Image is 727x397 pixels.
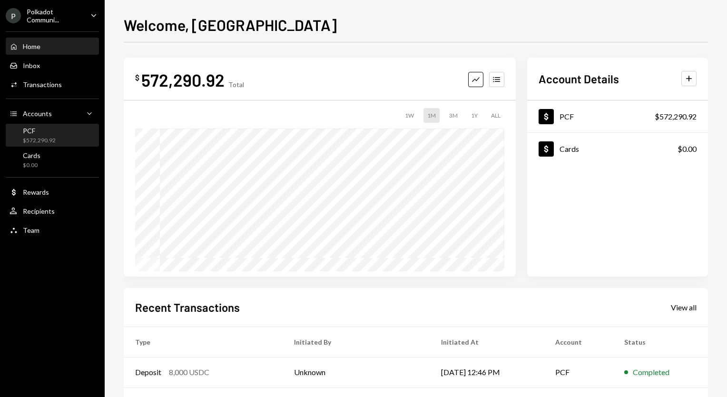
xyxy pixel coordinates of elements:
a: Transactions [6,76,99,93]
div: 3M [445,108,462,123]
td: Unknown [283,357,430,387]
a: PCF$572,290.92 [527,100,708,132]
a: Recipients [6,202,99,219]
a: Cards$0.00 [527,133,708,165]
td: PCF [544,357,613,387]
th: Initiated By [283,327,430,357]
div: PCF [560,112,574,121]
div: P [6,8,21,23]
div: Completed [633,367,669,378]
div: 572,290.92 [141,69,225,90]
div: $572,290.92 [655,111,697,122]
a: Cards$0.00 [6,149,99,171]
div: View all [671,303,697,312]
div: Accounts [23,109,52,118]
h2: Recent Transactions [135,299,240,315]
div: Rewards [23,188,49,196]
div: Polkadot Communi... [27,8,83,24]
div: ALL [487,108,504,123]
th: Initiated At [430,327,544,357]
a: PCF$572,290.92 [6,124,99,147]
a: Team [6,221,99,238]
th: Type [124,327,283,357]
h1: Welcome, [GEOGRAPHIC_DATA] [124,15,337,34]
div: PCF [23,127,56,135]
a: Accounts [6,105,99,122]
div: 8,000 USDC [169,367,209,378]
a: Inbox [6,57,99,74]
div: Deposit [135,367,161,378]
th: Status [613,327,708,357]
a: Home [6,38,99,55]
div: Cards [23,151,40,159]
div: Team [23,226,39,234]
h2: Account Details [539,71,619,87]
div: Home [23,42,40,50]
div: 1M [423,108,440,123]
div: $ [135,73,139,82]
td: [DATE] 12:46 PM [430,357,544,387]
div: Recipients [23,207,55,215]
div: Transactions [23,80,62,89]
div: Cards [560,144,579,153]
div: 1Y [467,108,481,123]
a: Rewards [6,183,99,200]
div: Total [228,80,244,89]
div: $572,290.92 [23,137,56,145]
a: View all [671,302,697,312]
div: $0.00 [678,143,697,155]
div: $0.00 [23,161,40,169]
div: 1W [401,108,418,123]
div: Inbox [23,61,40,69]
th: Account [544,327,613,357]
